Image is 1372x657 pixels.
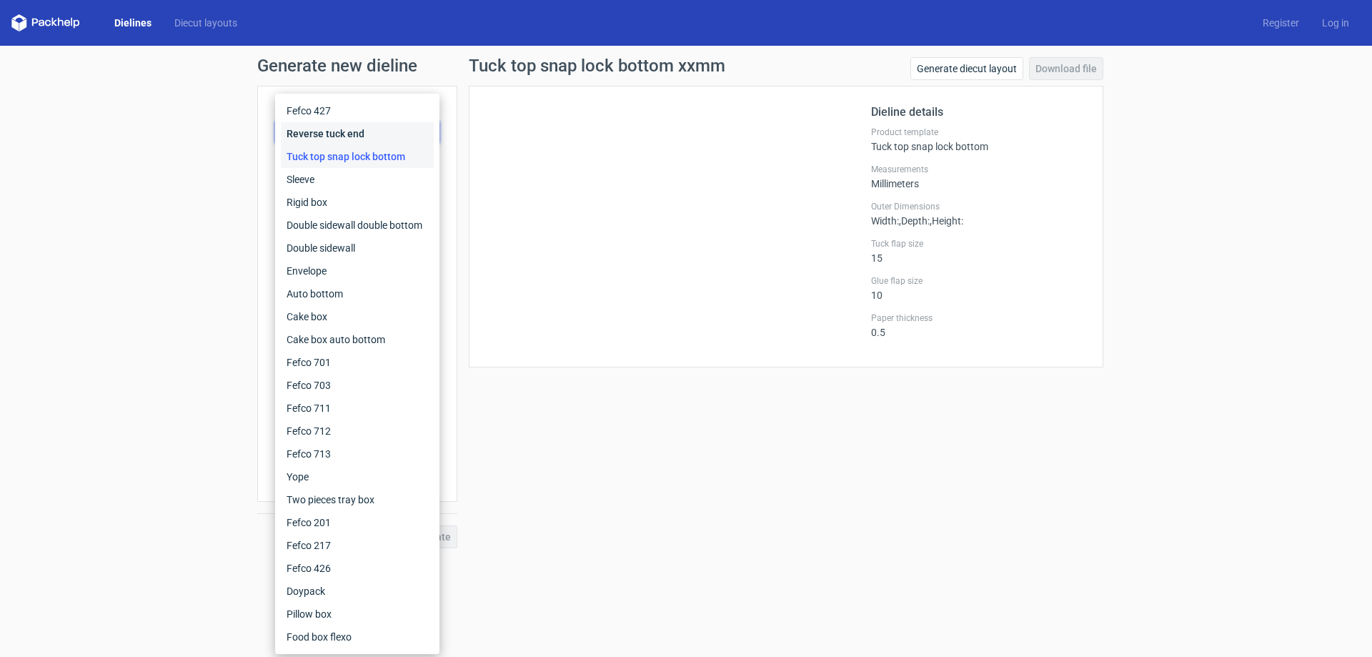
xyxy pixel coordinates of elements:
div: Yope [281,465,434,488]
div: Auto bottom [281,282,434,305]
div: Cake box [281,305,434,328]
label: Paper thickness [871,312,1085,324]
div: Reverse tuck end [281,122,434,145]
div: 0.5 [871,312,1085,338]
div: Fefco 201 [281,511,434,534]
a: Dielines [103,16,163,30]
a: Generate diecut layout [910,57,1023,80]
label: Tuck flap size [871,238,1085,250]
div: Fefco 217 [281,534,434,557]
div: Fefco 712 [281,420,434,443]
div: Fefco 701 [281,351,434,374]
label: Product template [871,127,1085,138]
div: Envelope [281,260,434,282]
span: Width : [871,215,899,227]
div: Fefco 703 [281,374,434,397]
div: Double sidewall [281,237,434,260]
a: Log in [1311,16,1361,30]
div: Sleeve [281,168,434,191]
div: Millimeters [871,164,1085,189]
div: Tuck top snap lock bottom [281,145,434,168]
h1: Tuck top snap lock bottom xxmm [469,57,725,74]
span: , Height : [930,215,963,227]
div: Two pieces tray box [281,488,434,511]
label: Glue flap size [871,275,1085,287]
a: Register [1251,16,1311,30]
div: Pillow box [281,603,434,626]
div: Fefco 713 [281,443,434,465]
span: , Depth : [899,215,930,227]
a: Diecut layouts [163,16,249,30]
div: Double sidewall double bottom [281,214,434,237]
div: 15 [871,238,1085,264]
div: Fefco 427 [281,99,434,122]
div: Food box flexo [281,626,434,648]
label: Outer Dimensions [871,201,1085,212]
div: Rigid box [281,191,434,214]
div: Fefco 711 [281,397,434,420]
label: Measurements [871,164,1085,175]
div: Doypack [281,580,434,603]
div: Fefco 426 [281,557,434,580]
h2: Dieline details [871,104,1085,121]
div: Cake box auto bottom [281,328,434,351]
div: Tuck top snap lock bottom [871,127,1085,152]
div: 10 [871,275,1085,301]
h1: Generate new dieline [257,57,1115,74]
